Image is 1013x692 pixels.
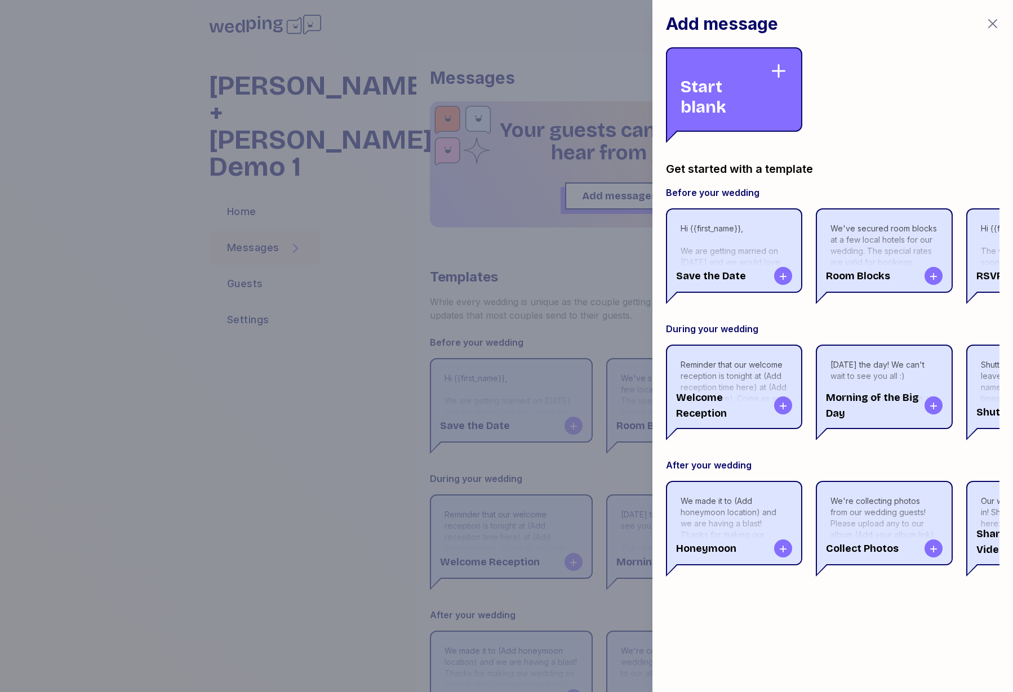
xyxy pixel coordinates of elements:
div: Hi {{first_name}}, We are getting married on [DATE] and we would love for you to join us! Please ... [681,223,788,358]
div: Welcome Reception [667,383,801,428]
div: Start blank [681,62,770,117]
div: Honeymoon [667,533,801,564]
div: Morning of the Big Day [817,383,951,428]
div: We're collecting photos from our wedding guests! Please upload any to our album (Add your album l... [830,495,938,541]
div: During your wedding [666,322,999,336]
h1: Add message [666,14,778,34]
div: Get started with a template [666,143,999,186]
div: Collect Photos [817,533,951,564]
div: We made it to (Add honeymoon location) and we are having a blast! Thanks for making our wedding s... [681,495,788,619]
div: Room Blocks [817,260,951,292]
div: [DATE] the day! We can't wait to see you all :) The ceremony will begin at (Add ceremony time her... [830,359,938,506]
div: Save the Date [667,260,801,292]
div: Reminder that our welcome reception is tonight at (Add reception time here) at (Add location here... [681,359,788,449]
div: We've secured room blocks at a few local hotels for our wedding. The special rates are valid for ... [830,223,938,324]
div: After your wedding [666,458,999,472]
div: Before your wedding [666,186,999,199]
